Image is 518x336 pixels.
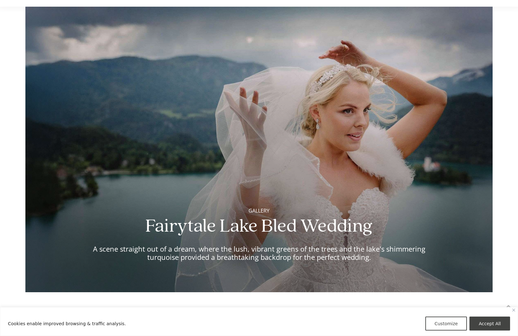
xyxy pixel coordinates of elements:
[78,245,440,261] p: A scene straight out of a dream, where the lush, vibrant greens of the trees and the lake's shimm...
[78,207,440,215] div: Gallery
[425,317,467,331] button: Customize
[469,317,510,331] button: Accept All
[8,320,126,327] p: Cookies enable improved browsing & traffic analysis.
[512,309,515,312] img: Close
[78,222,440,231] h2: Fairytale Lake Bled Wedding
